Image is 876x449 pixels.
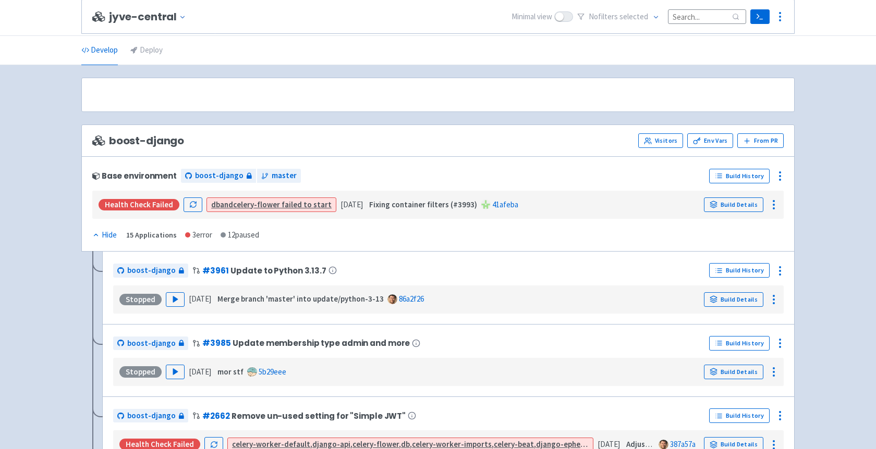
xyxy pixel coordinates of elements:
a: Build Details [704,197,763,212]
a: celery-worker-default,django-api,celery-flower,db,celery-worker-imports,celery-beat,django-epheme... [232,439,729,449]
a: 86a2f26 [399,294,424,304]
strong: celery-worker-imports [412,439,492,449]
span: Update membership type admin and more [233,339,410,347]
strong: mor stf [217,367,244,377]
a: 41afeba [492,199,518,209]
span: selected [619,11,648,21]
a: boost-django [113,336,188,351]
strong: django-ephemeral-init [536,439,615,449]
a: boost-django [113,409,188,423]
a: #2662 [202,410,229,421]
a: Terminal [750,9,770,24]
span: boost-django [127,410,176,422]
span: boost-django [195,170,244,182]
strong: db [401,439,410,449]
strong: django-api [312,439,350,449]
div: 15 Applications [126,229,177,241]
a: master [257,169,301,183]
time: [DATE] [189,294,211,304]
span: No filter s [589,11,648,23]
div: Hide [92,229,117,241]
a: Develop [81,36,118,65]
a: Build Details [704,292,763,307]
strong: celery-beat [494,439,534,449]
button: From PR [737,133,784,148]
a: boost-django [113,264,188,278]
time: [DATE] [598,439,620,449]
strong: celery-worker-default [232,439,310,449]
strong: Merge branch 'master' into update/python-3-13 [217,294,384,304]
a: Deploy [130,36,163,65]
a: boost-django [181,169,256,183]
strong: celery-flower [233,199,280,209]
a: 5b29eee [259,367,286,377]
strong: Adjust comment [626,439,683,449]
input: Search... [668,9,746,23]
a: 387a57a [670,439,696,449]
button: jyve-central [109,11,190,23]
button: Hide [92,229,118,241]
a: dbandcelery-flower failed to start [211,199,332,209]
span: master [272,170,297,182]
a: #3985 [202,338,230,348]
div: Stopped [119,294,162,305]
a: Build History [709,263,770,278]
time: [DATE] [340,199,363,209]
strong: Fixing container filters (#3993) [369,199,477,209]
span: Minimal view [512,11,552,23]
div: Base environment [92,171,177,180]
a: Build History [709,169,770,183]
button: Play [166,292,185,307]
span: Remove un-used setting for "Simple JWT" [232,411,406,420]
span: boost-django [92,135,184,147]
span: Update to Python 3.13.7 [230,266,326,275]
strong: db [211,199,220,209]
span: boost-django [127,338,176,350]
a: #3961 [202,265,228,276]
div: Health check failed [99,199,179,210]
a: Build Details [704,365,763,379]
div: 12 paused [221,229,259,241]
a: Build History [709,408,770,423]
div: 3 error [185,229,212,241]
button: Play [166,365,185,379]
time: [DATE] [189,367,211,377]
div: Stopped [119,366,162,378]
strong: celery-flower [352,439,399,449]
a: Build History [709,336,770,351]
a: Env Vars [687,133,733,148]
a: Visitors [638,133,683,148]
span: boost-django [127,265,176,277]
